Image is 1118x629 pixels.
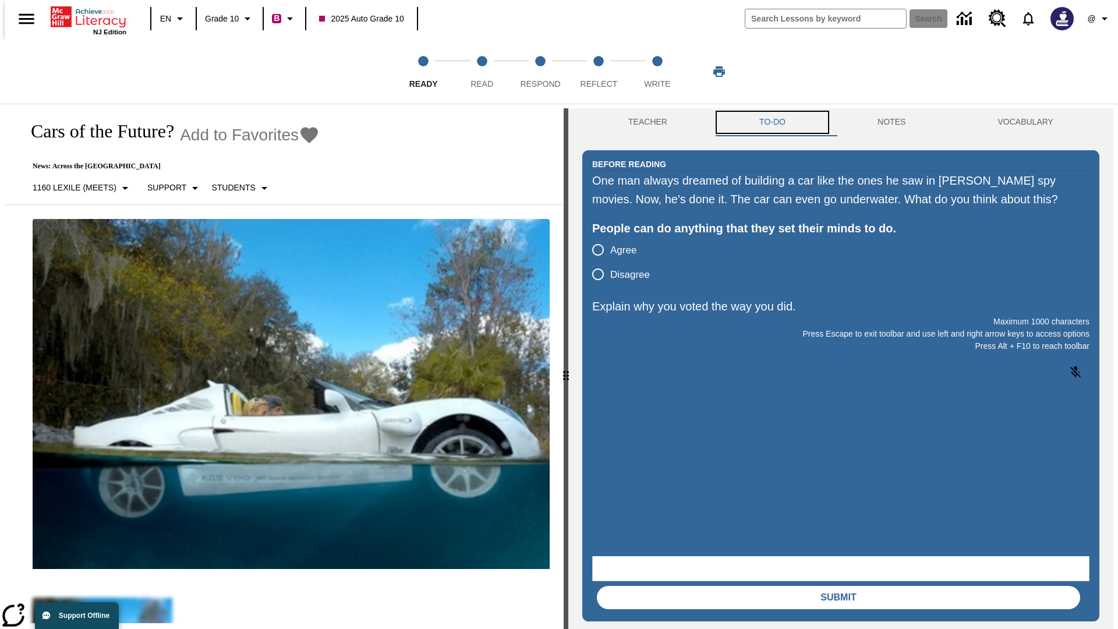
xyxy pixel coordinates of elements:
button: NOTES [832,108,951,136]
div: reading [5,108,564,623]
span: Disagree [610,267,650,282]
button: Profile/Settings [1081,8,1118,29]
button: Scaffolds, Support [143,178,207,199]
button: Open side menu [9,2,44,36]
p: Press Escape to exit toolbar and use left and right arrow keys to access options [592,328,1089,340]
span: Agree [610,243,636,258]
div: People can do anything that they set their minds to do. [592,219,1089,238]
button: Select a new avatar [1043,3,1081,34]
span: B [274,11,279,26]
button: Select Student [207,178,275,199]
img: Avatar [1050,7,1074,30]
div: Press Enter or Spacebar and then press right and left arrow keys to move the slider [564,108,568,629]
h2: Before Reading [592,158,666,171]
input: search field [745,9,906,28]
button: Reflect step 4 of 5 [565,40,632,104]
a: Resource Center, Will open in new tab [982,3,1013,34]
button: Click to activate and allow voice recognition [1062,358,1089,386]
span: Support Offline [59,612,109,620]
button: Support Offline [35,602,119,629]
span: Read [470,79,493,89]
span: Respond [520,79,560,89]
button: Teacher [582,108,713,136]
button: Respond step 3 of 5 [507,40,574,104]
div: Instructional Panel Tabs [582,108,1099,136]
p: News: Across the [GEOGRAPHIC_DATA] [19,162,320,171]
span: Add to Favorites [180,126,299,144]
div: poll [592,238,659,287]
p: Explain why you voted the way you did. [592,297,1089,316]
button: Grade: Grade 10, Select a grade [200,8,259,29]
button: Submit [597,586,1080,609]
span: NJ Edition [93,29,126,36]
button: Select Lexile, 1160 Lexile (Meets) [28,178,137,199]
button: Write step 5 of 5 [624,40,691,104]
p: Support [147,182,186,194]
span: 2025 Auto Grade 10 [319,13,404,25]
span: Reflect [581,79,618,89]
button: Print [700,61,738,82]
div: One man always dreamed of building a car like the ones he saw in [PERSON_NAME] spy movies. Now, h... [592,171,1089,209]
button: TO-DO [713,108,832,136]
div: Home [51,4,126,36]
p: Press Alt + F10 to reach toolbar [592,340,1089,352]
span: @ [1087,13,1095,25]
a: Data Center [950,3,982,35]
a: Notifications [1013,3,1043,34]
button: Language: EN, Select a language [155,8,192,29]
span: Ready [409,79,438,89]
h1: Cars of the Future? [19,121,174,142]
img: High-tech automobile treading water. [33,219,550,569]
button: Read step 2 of 5 [448,40,515,104]
span: Write [644,79,670,89]
p: 1160 Lexile (Meets) [33,182,116,194]
div: activity [568,108,1113,629]
span: EN [160,13,171,25]
p: Maximum 1000 characters [592,316,1089,328]
button: VOCABULARY [951,108,1099,136]
body: Explain why you voted the way you did. Maximum 1000 characters Press Alt + F10 to reach toolbar P... [5,9,170,20]
button: Boost Class color is violet red. Change class color [267,8,302,29]
button: Add to Favorites - Cars of the Future? [180,125,320,145]
span: Grade 10 [205,13,239,25]
button: Ready step 1 of 5 [390,40,457,104]
p: Students [211,182,255,194]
